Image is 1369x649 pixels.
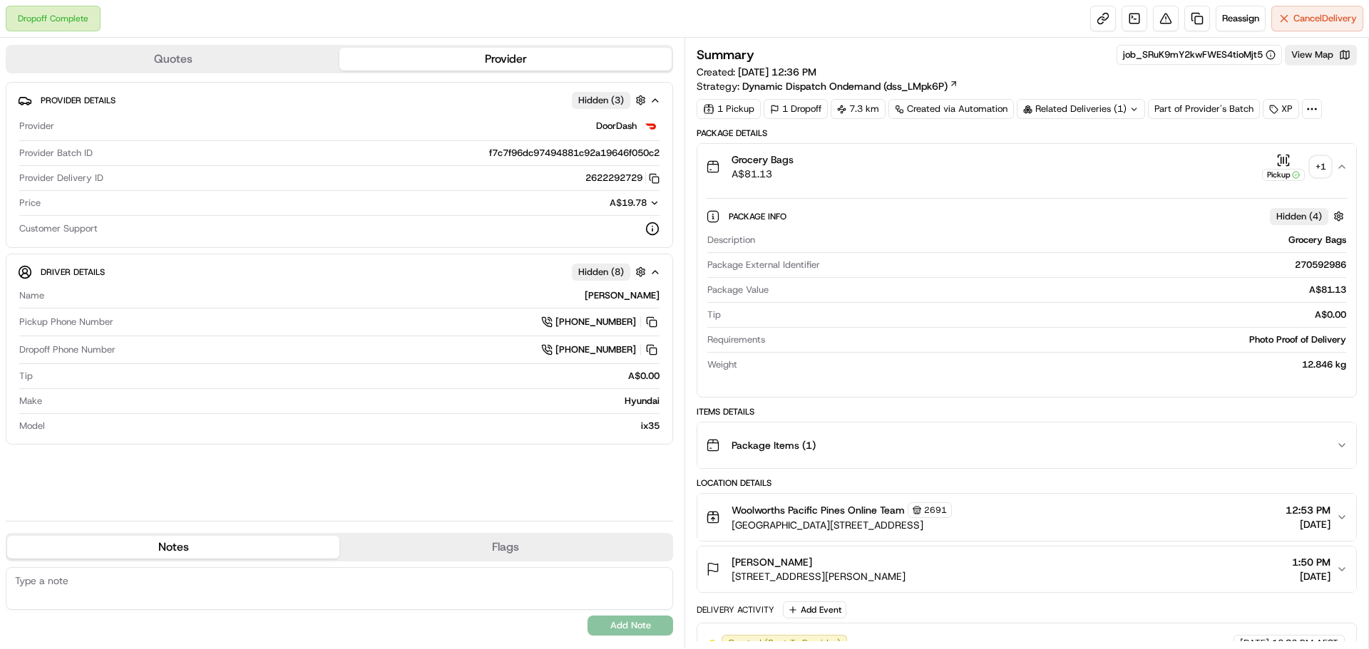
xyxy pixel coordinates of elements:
span: f7c7f96dc97494881c92a19646f050c2 [489,147,660,160]
span: Requirements [707,333,765,346]
span: 2691 [924,504,947,516]
span: Cancel Delivery [1293,12,1357,25]
div: Location Details [697,477,1357,489]
span: Hidden ( 3 ) [578,94,624,107]
span: [PHONE_NUMBER] [555,316,636,328]
span: Created: [697,65,816,79]
div: ix35 [51,420,660,432]
button: Pickup [1262,153,1305,181]
div: Grocery BagsA$81.13Pickup+1 [697,189,1356,397]
a: 📗Knowledge Base [9,201,115,227]
span: A$81.13 [732,167,794,181]
span: Hidden ( 4 ) [1276,210,1322,223]
button: 2622292729 [585,172,660,185]
span: Provider [19,120,54,133]
button: Provider DetailsHidden (3) [18,88,661,112]
div: Pickup [1262,169,1305,181]
div: Hyundai [48,395,660,407]
span: 1:50 PM [1292,555,1330,569]
span: Customer Support [19,222,98,235]
button: Package Items (1) [697,422,1356,468]
button: Hidden (8) [572,263,650,281]
button: Start new chat [242,140,260,157]
img: Nash [14,14,43,43]
p: Welcome 👋 [14,57,260,80]
div: [PERSON_NAME] [50,289,660,302]
span: Package Value [707,284,769,296]
button: View Map [1285,45,1357,65]
button: Woolworths Pacific Pines Online Team2691[GEOGRAPHIC_DATA][STREET_ADDRESS]12:53 PM[DATE] [697,494,1356,541]
span: Tip [707,308,721,321]
h3: Summary [697,48,754,61]
a: [PHONE_NUMBER] [541,314,660,330]
a: Dynamic Dispatch Ondemand (dss_LMpk6P) [742,79,958,93]
a: [PHONE_NUMBER] [541,342,660,358]
span: Name [19,289,44,302]
div: + 1 [1311,157,1330,177]
span: Grocery Bags [732,152,794,167]
div: Start new chat [48,136,234,150]
div: XP [1263,99,1299,119]
div: A$81.13 [774,284,1346,296]
div: We're available if you need us! [48,150,180,162]
span: [DATE] [1286,517,1330,531]
button: Hidden (3) [572,91,650,109]
span: [DATE] [1292,569,1330,583]
img: doordash_logo_v2.png [642,118,660,135]
button: Driver DetailsHidden (8) [18,260,661,284]
span: Price [19,197,41,209]
button: Pickup+1 [1262,153,1330,181]
span: Woolworths Pacific Pines Online Team [732,503,905,517]
span: [PHONE_NUMBER] [555,343,636,356]
span: Dropoff Phone Number [19,343,116,356]
button: Grocery BagsA$81.13Pickup+1 [697,144,1356,189]
div: 💻 [121,208,132,219]
span: Provider Details [41,95,116,106]
span: Package Items ( 1 ) [732,438,816,452]
div: 12.846 kg [743,358,1346,371]
span: Model [19,420,45,432]
span: DoorDash [596,120,637,133]
a: 💻API Documentation [115,201,235,227]
span: Knowledge Base [29,207,109,221]
div: 📗 [14,208,26,219]
div: Strategy: [697,79,958,93]
button: Reassign [1216,6,1266,31]
span: Package Info [729,211,789,222]
span: A$19.78 [610,197,647,209]
div: 270592986 [826,259,1346,271]
div: Grocery Bags [761,234,1346,246]
div: 1 Dropoff [764,99,828,119]
span: [DATE] 12:36 PM [738,66,816,78]
button: job_SRuK9mY2kwFWES4tioMjt5 [1123,48,1276,61]
div: Package Details [697,128,1357,139]
div: 7.3 km [831,99,886,119]
span: Provider Delivery ID [19,172,103,185]
div: Photo Proof of Delivery [771,333,1346,346]
button: Notes [7,536,339,559]
div: A$0.00 [727,308,1346,321]
span: Driver Details [41,266,105,278]
button: Add Event [783,601,846,618]
span: [PERSON_NAME] [732,555,812,569]
div: A$0.00 [39,370,660,383]
span: Reassign [1222,12,1259,25]
span: 12:53 PM [1286,503,1330,517]
button: CancelDelivery [1271,6,1363,31]
span: [GEOGRAPHIC_DATA][STREET_ADDRESS] [732,518,952,532]
div: Related Deliveries (1) [1017,99,1145,119]
input: Got a question? Start typing here... [37,92,257,107]
button: [PERSON_NAME][STREET_ADDRESS][PERSON_NAME]1:50 PM[DATE] [697,546,1356,592]
button: Quotes [7,48,339,71]
div: Created via Automation [888,99,1014,119]
span: Tip [19,370,33,383]
span: Provider Batch ID [19,147,93,160]
div: Items Details [697,406,1357,417]
span: API Documentation [135,207,229,221]
span: Package External Identifier [707,259,820,271]
button: Flags [339,536,672,559]
span: [STREET_ADDRESS][PERSON_NAME] [732,569,906,583]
